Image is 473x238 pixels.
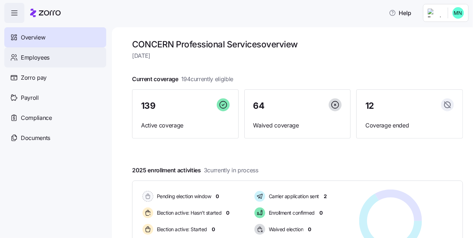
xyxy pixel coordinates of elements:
span: Waived coverage [253,121,342,130]
span: Zorro pay [21,73,47,82]
span: Help [389,9,412,17]
a: Documents [4,128,106,148]
span: 0 [226,209,230,216]
a: Employees [4,47,106,67]
span: Enrollment confirmed [267,209,315,216]
span: Election active: Hasn't started [155,209,222,216]
span: Carrier application sent [267,193,319,200]
span: 2 [324,193,327,200]
span: [DATE] [132,51,463,60]
img: Employer logo [428,9,442,17]
span: 2025 enrollment activities [132,166,258,175]
span: Employees [21,53,50,62]
span: Payroll [21,93,39,102]
span: Current coverage [132,75,233,84]
span: Active coverage [141,121,230,130]
span: 0 [319,209,323,216]
button: Help [383,6,417,20]
span: Election active: Started [155,226,207,233]
span: 0 [308,226,311,233]
h1: CONCERN Professional Services overview [132,39,463,50]
span: 0 [212,226,215,233]
span: 194 currently eligible [181,75,233,84]
span: 3 currently in process [204,166,258,175]
a: Compliance [4,108,106,128]
a: Overview [4,27,106,47]
a: Payroll [4,88,106,108]
span: Waived election [267,226,304,233]
span: Coverage ended [365,121,454,130]
img: b0ee0d05d7ad5b312d7e0d752ccfd4ca [453,7,464,19]
span: 0 [216,193,219,200]
span: Documents [21,134,50,143]
span: 64 [253,102,264,110]
span: 139 [141,102,156,110]
span: Overview [21,33,45,42]
span: Pending election window [155,193,211,200]
a: Zorro pay [4,67,106,88]
span: Compliance [21,113,52,122]
span: 12 [365,102,374,110]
